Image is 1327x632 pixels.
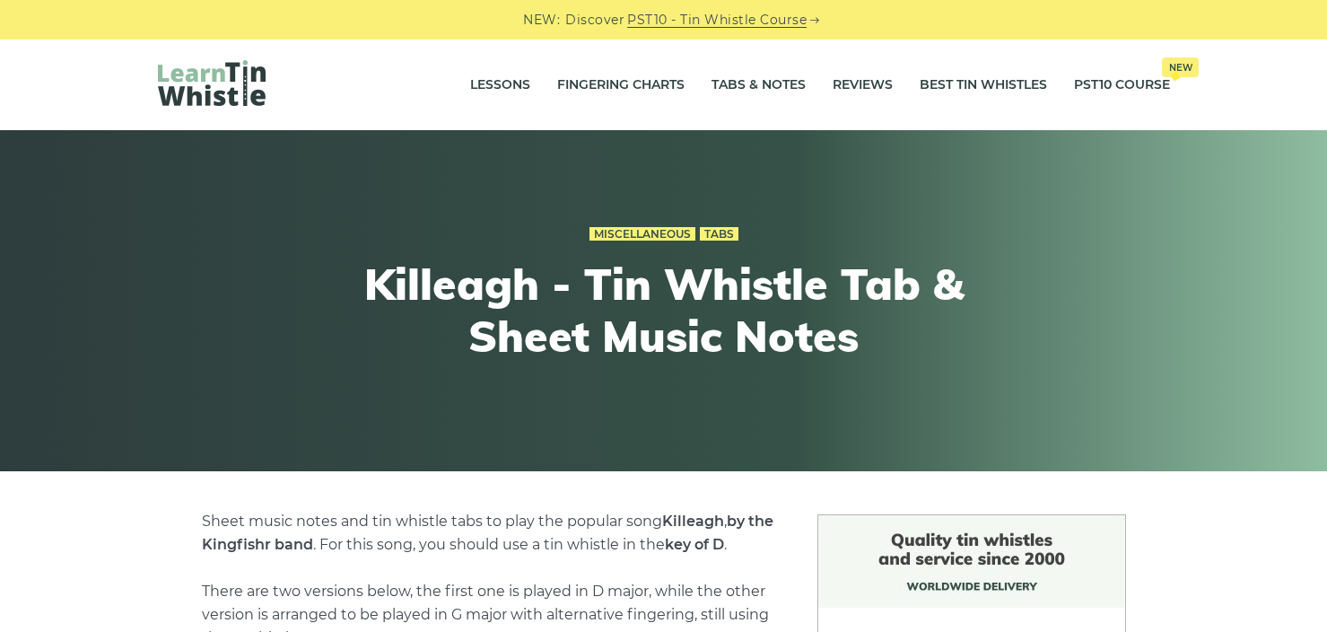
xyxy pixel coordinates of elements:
[1074,63,1170,108] a: PST10 CourseNew
[557,63,685,108] a: Fingering Charts
[833,63,893,108] a: Reviews
[1162,57,1199,77] span: New
[202,513,727,530] span: Sheet music notes and tin whistle tabs to play the popular song ,
[470,63,530,108] a: Lessons
[662,513,724,530] strong: Killeagh
[589,227,695,241] a: Miscellaneous
[920,63,1047,108] a: Best Tin Whistles
[712,63,806,108] a: Tabs & Notes
[700,227,738,241] a: Tabs
[665,536,724,553] strong: key of D
[158,60,266,106] img: LearnTinWhistle.com
[334,259,994,362] h1: Killeagh - Tin Whistle Tab & Sheet Music Notes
